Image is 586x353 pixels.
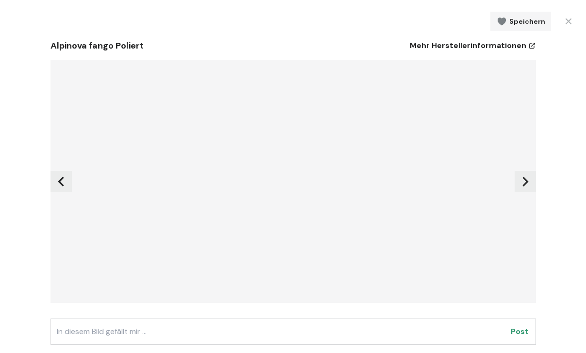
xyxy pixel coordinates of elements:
[410,40,526,51] div: Mehr Herstellerinformationen
[504,319,536,344] button: Post
[490,12,551,31] button: Speichern
[509,17,545,26] span: Speichern
[172,60,415,303] img: Alpinova fango Poliert
[50,39,151,52] div: Alpinova fango Poliert
[410,40,536,51] a: Mehr Herstellerinformationen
